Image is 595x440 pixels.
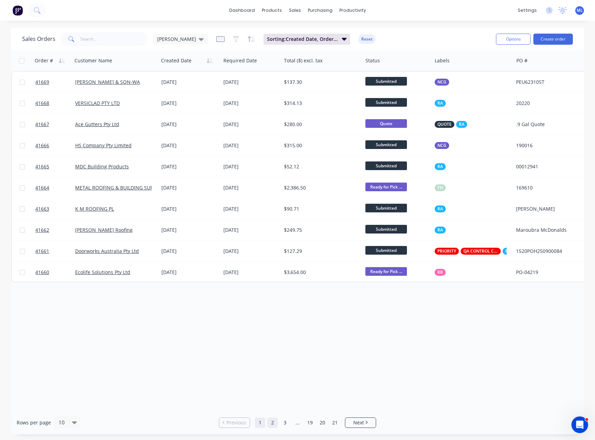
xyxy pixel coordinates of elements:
a: 41662 [35,220,75,240]
div: purchasing [304,5,336,16]
div: 1520POH250900084 [516,248,582,255]
a: 41663 [35,199,75,219]
div: [DATE] [161,227,218,234]
span: 41668 [35,100,49,107]
div: [DATE] [223,121,278,128]
span: Submitted [365,98,407,107]
span: NCG [437,79,446,86]
div: Required Date [223,57,257,64]
span: Previous [227,419,246,426]
div: [DATE] [161,121,218,128]
div: [DATE] [161,142,218,149]
a: Page 3 [280,417,290,428]
span: PRIORITY [437,248,456,255]
div: $137.30 [284,79,356,86]
a: METAL ROOFING & BUILDING SUPPLIES PTY LTD [75,184,185,191]
div: [DATE] [223,269,278,276]
div: [DATE] [161,269,218,276]
span: 41661 [35,248,49,255]
a: MDC Building Products [75,163,129,170]
a: 41660 [35,262,75,283]
div: [DATE] [223,184,278,191]
div: PO-04219 [516,269,582,276]
a: Doorworks Australia Pty Ltd [75,248,139,254]
span: Submitted [365,161,407,170]
div: PO # [516,57,527,64]
button: Create order [533,34,573,45]
div: [DATE] [161,163,218,170]
div: [DATE] [223,248,278,255]
a: 41661 [35,241,75,262]
div: [DATE] [223,79,278,86]
div: Order # [35,57,53,64]
span: RA [437,100,443,107]
span: 41662 [35,227,49,234]
div: $249.75 [284,227,356,234]
a: HS Company Pty Limited [75,142,132,149]
a: 41667 [35,114,75,135]
span: Rows per page [17,419,51,426]
button: RR [435,269,446,276]
div: $3,654.00 [284,269,356,276]
span: ML [577,7,583,14]
div: [DATE] [161,184,218,191]
button: RA [435,100,446,107]
a: 41669 [35,72,75,93]
span: 41660 [35,269,49,276]
a: Ecolife Solutions Pty Ltd [75,269,130,275]
a: Ace Gutters Pty Ltd [75,121,119,127]
span: RA [437,205,443,212]
div: sales [285,5,304,16]
div: $52.12 [284,163,356,170]
div: [DATE] [161,79,218,86]
button: RA [435,227,446,234]
a: Next page [345,419,376,426]
div: Maroubra McDonalds [516,227,582,234]
span: RA [437,227,443,234]
span: Submitted [365,140,407,149]
button: Options [496,34,531,45]
span: 41666 [35,142,49,149]
div: 190016 [516,142,582,149]
span: TH [437,184,443,191]
a: 41665 [35,156,75,177]
a: Page 21 [330,417,340,428]
button: RA [435,163,446,170]
span: Next [353,419,364,426]
span: Ready for Pick ... [365,183,407,191]
span: Submitted [365,77,407,86]
span: Submitted [365,204,407,212]
span: RA [505,248,511,255]
div: productivity [336,5,370,16]
button: Reset [358,34,375,44]
div: settings [514,5,540,16]
div: PEU62310ST [516,79,582,86]
div: Status [365,57,380,64]
span: Ready for Pick ... [365,267,407,276]
div: [DATE] [161,100,218,107]
div: $280.00 [284,121,356,128]
span: Submitted [365,246,407,255]
div: Total ($) excl. tax [284,57,322,64]
span: NCG [437,142,446,149]
a: 41664 [35,177,75,198]
span: RR [437,269,443,276]
div: $315.00 [284,142,356,149]
div: $314.13 [284,100,356,107]
div: Created Date [161,57,192,64]
button: PRIORITYQA CONTROL CHECK!RA [435,248,514,255]
button: QUOTERA [435,121,467,128]
button: NCG [435,142,449,149]
a: Page 1 is your current page [255,417,265,428]
div: 00012941 [516,163,582,170]
span: RA [437,163,443,170]
a: dashboard [226,5,258,16]
div: $127.29 [284,248,356,255]
span: RA [459,121,464,128]
span: Sorting: Created Date, Order # [267,36,338,43]
a: [PERSON_NAME] & SON-WA [75,79,140,85]
span: Submitted [365,225,407,234]
span: 41669 [35,79,49,86]
div: [DATE] [223,100,278,107]
button: TH [435,184,446,191]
